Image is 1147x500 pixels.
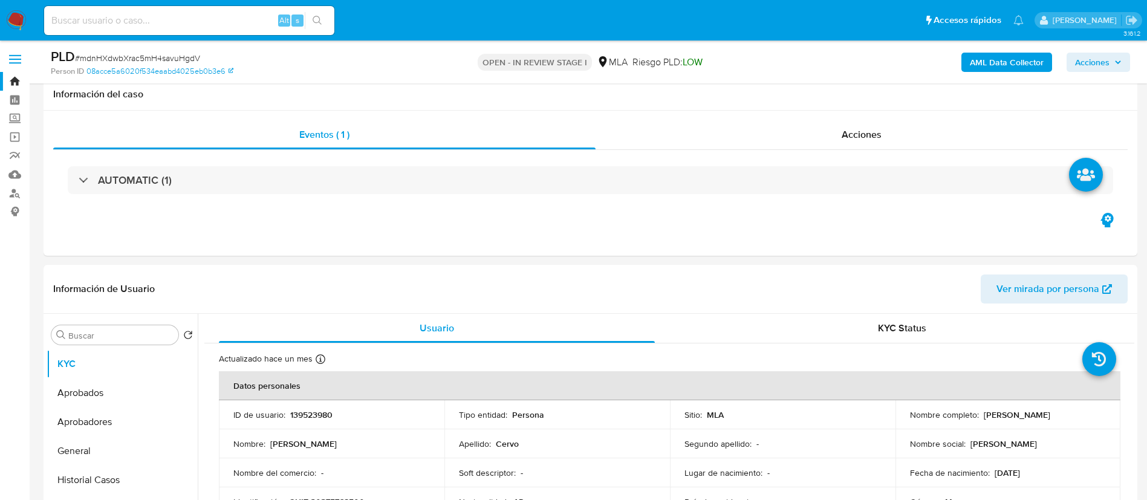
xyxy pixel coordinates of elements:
[279,15,289,26] span: Alt
[420,321,454,335] span: Usuario
[632,56,703,69] span: Riesgo PLD:
[970,438,1037,449] p: [PERSON_NAME]
[53,283,155,295] h1: Información de Usuario
[459,467,516,478] p: Soft descriptor :
[910,467,990,478] p: Fecha de nacimiento :
[756,438,759,449] p: -
[305,12,330,29] button: search-icon
[478,54,592,71] p: OPEN - IN REVIEW STAGE I
[1067,53,1130,72] button: Acciones
[910,438,966,449] p: Nombre social :
[290,409,333,420] p: 139523980
[321,467,323,478] p: -
[496,438,519,449] p: Cervo
[984,409,1050,420] p: [PERSON_NAME]
[910,409,979,420] p: Nombre completo :
[996,274,1099,304] span: Ver mirada por persona
[68,166,1113,194] div: AUTOMATIC (1)
[878,321,926,335] span: KYC Status
[219,371,1120,400] th: Datos personales
[995,467,1020,478] p: [DATE]
[842,128,882,141] span: Acciones
[934,14,1001,27] span: Accesos rápidos
[521,467,523,478] p: -
[961,53,1052,72] button: AML Data Collector
[233,467,316,478] p: Nombre del comercio :
[51,66,84,77] b: Person ID
[970,53,1044,72] b: AML Data Collector
[56,330,66,340] button: Buscar
[296,15,299,26] span: s
[1125,14,1138,27] a: Salir
[512,409,544,420] p: Persona
[47,437,198,466] button: General
[1053,15,1121,26] p: maria.acosta@mercadolibre.com
[1075,53,1110,72] span: Acciones
[53,88,1128,100] h1: Información del caso
[684,409,702,420] p: Sitio :
[86,66,233,77] a: 08acce5a6020f534eaabd4025eb0b3e6
[684,467,762,478] p: Lugar de nacimiento :
[683,55,703,69] span: LOW
[47,378,198,407] button: Aprobados
[47,466,198,495] button: Historial Casos
[684,438,752,449] p: Segundo apellido :
[233,409,285,420] p: ID de usuario :
[51,47,75,66] b: PLD
[98,174,172,187] h3: AUTOMATIC (1)
[299,128,349,141] span: Eventos ( 1 )
[459,409,507,420] p: Tipo entidad :
[47,349,198,378] button: KYC
[183,330,193,343] button: Volver al orden por defecto
[44,13,334,28] input: Buscar usuario o caso...
[68,330,174,341] input: Buscar
[597,56,628,69] div: MLA
[707,409,724,420] p: MLA
[270,438,337,449] p: [PERSON_NAME]
[981,274,1128,304] button: Ver mirada por persona
[75,52,200,64] span: # mdnHXdwbXrac5mH4savuHgdV
[219,353,313,365] p: Actualizado hace un mes
[459,438,491,449] p: Apellido :
[47,407,198,437] button: Aprobadores
[767,467,770,478] p: -
[233,438,265,449] p: Nombre :
[1013,15,1024,25] a: Notificaciones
